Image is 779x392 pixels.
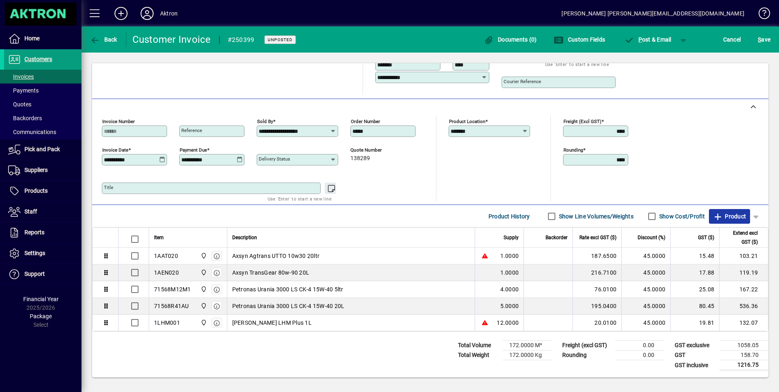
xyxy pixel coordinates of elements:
[4,243,81,264] a: Settings
[670,315,719,331] td: 19.81
[198,285,208,294] span: Central
[558,350,615,360] td: Rounding
[721,32,743,47] button: Cancel
[724,229,758,247] span: Extend excl GST ($)
[154,285,191,293] div: 71568M12M1
[454,350,503,360] td: Total Weight
[232,319,312,327] span: [PERSON_NAME] LHM Plus 1L
[24,187,48,194] span: Products
[24,229,44,236] span: Reports
[720,341,768,350] td: 1058.05
[257,119,273,124] mat-label: Sold by
[671,341,720,350] td: GST exclusive
[670,281,719,298] td: 25.08
[552,32,607,47] button: Custom Fields
[504,233,519,242] span: Supply
[24,208,37,215] span: Staff
[554,36,605,43] span: Custom Fields
[756,32,772,47] button: Save
[4,222,81,243] a: Reports
[24,35,40,42] span: Home
[504,79,541,84] mat-label: Courier Reference
[671,350,720,360] td: GST
[23,296,59,302] span: Financial Year
[621,281,670,298] td: 45.0000
[4,70,81,84] a: Invoices
[24,271,45,277] span: Support
[638,233,665,242] span: Discount (%)
[24,250,45,256] span: Settings
[615,341,664,350] td: 0.00
[500,285,519,293] span: 4.0000
[154,233,164,242] span: Item
[81,32,126,47] app-page-header-button: Back
[4,264,81,284] a: Support
[228,33,255,46] div: #250399
[561,7,744,20] div: [PERSON_NAME] [PERSON_NAME][EMAIL_ADDRESS][DOMAIN_NAME]
[268,194,332,203] mat-hint: Use 'Enter' to start a new line
[154,319,180,327] div: 1LHM001
[719,281,768,298] td: 167.22
[4,29,81,49] a: Home
[198,302,208,311] span: Central
[102,147,128,153] mat-label: Invoice date
[758,36,761,43] span: S
[558,341,615,350] td: Freight (excl GST)
[8,115,42,121] span: Backorders
[198,268,208,277] span: Central
[4,160,81,181] a: Suppliers
[719,248,768,264] td: 103.21
[621,298,670,315] td: 45.0000
[719,315,768,331] td: 132.07
[698,233,714,242] span: GST ($)
[719,298,768,315] td: 536.36
[485,209,533,224] button: Product History
[500,252,519,260] span: 1.0000
[503,341,552,350] td: 172.0000 M³
[232,269,310,277] span: Axsyn TransGear 80w-90 20L
[8,73,34,80] span: Invoices
[132,33,211,46] div: Customer Invoice
[259,156,290,162] mat-label: Delivery status
[620,32,676,47] button: Post & Email
[723,33,741,46] span: Cancel
[198,318,208,327] span: Central
[102,119,135,124] mat-label: Invoice number
[621,248,670,264] td: 45.0000
[4,111,81,125] a: Backorders
[720,360,768,370] td: 1216.75
[104,185,113,190] mat-label: Title
[578,285,616,293] div: 76.0100
[563,147,583,153] mat-label: Rounding
[90,36,117,43] span: Back
[758,33,770,46] span: ave
[232,285,343,293] span: Petronas Urania 3000 LS CK-4 15W-40 5ltr
[489,210,530,223] span: Product History
[578,319,616,327] div: 20.0100
[232,302,345,310] span: Petronas Urania 3000 LS CK-4 15W-40 20L
[24,167,48,173] span: Suppliers
[181,128,202,133] mat-label: Reference
[671,360,720,370] td: GST inclusive
[154,269,179,277] div: 1AEN020
[719,264,768,281] td: 119.19
[8,101,31,108] span: Quotes
[500,302,519,310] span: 5.0000
[454,341,503,350] td: Total Volume
[482,32,539,47] button: Documents (0)
[4,202,81,222] a: Staff
[670,264,719,281] td: 17.88
[30,313,52,319] span: Package
[160,7,178,20] div: Aktron
[24,146,60,152] span: Pick and Pack
[180,147,207,153] mat-label: Payment due
[720,350,768,360] td: 158.70
[154,302,189,310] div: 71568R41AU
[503,350,552,360] td: 172.0000 Kg
[350,148,399,153] span: Quote number
[134,6,160,21] button: Profile
[351,119,380,124] mat-label: Order number
[578,252,616,260] div: 187.6500
[4,125,81,139] a: Communications
[88,32,119,47] button: Back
